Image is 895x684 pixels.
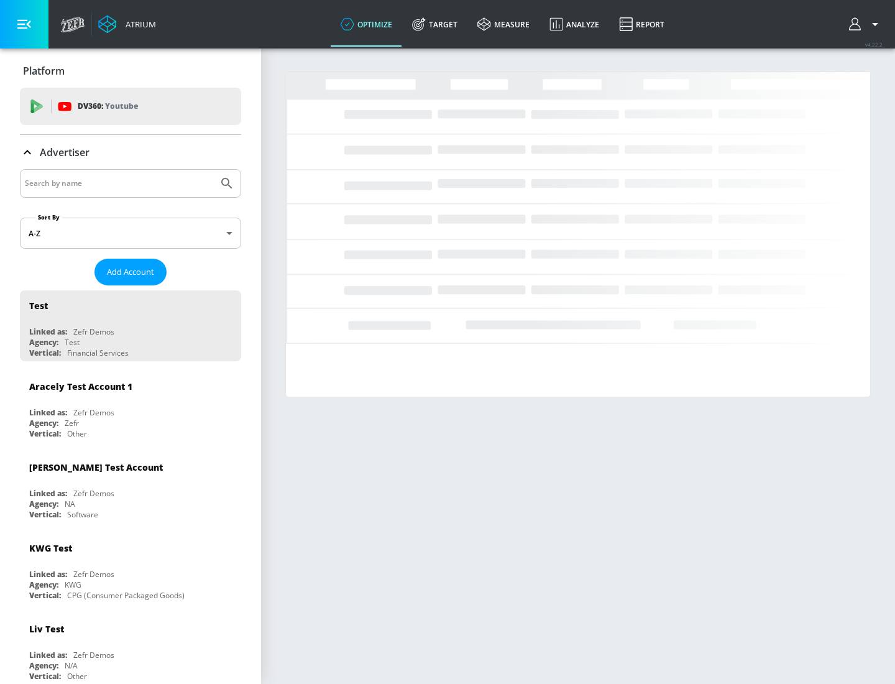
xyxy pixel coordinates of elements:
[20,452,241,523] div: [PERSON_NAME] Test AccountLinked as:Zefr DemosAgency:NAVertical:Software
[25,175,213,192] input: Search by name
[40,146,89,159] p: Advertiser
[29,348,61,358] div: Vertical:
[65,418,79,428] div: Zefr
[65,337,80,348] div: Test
[121,19,156,30] div: Atrium
[467,2,539,47] a: measure
[29,509,61,520] div: Vertical:
[29,407,67,418] div: Linked as:
[65,580,81,590] div: KWG
[67,509,98,520] div: Software
[20,533,241,604] div: KWG TestLinked as:Zefr DemosAgency:KWGVertical:CPG (Consumer Packaged Goods)
[29,542,72,554] div: KWG Test
[29,590,61,601] div: Vertical:
[20,135,241,170] div: Advertiser
[73,407,114,418] div: Zefr Demos
[29,499,58,509] div: Agency:
[29,461,163,473] div: [PERSON_NAME] Test Account
[67,348,129,358] div: Financial Services
[67,428,87,439] div: Other
[20,371,241,442] div: Aracely Test Account 1Linked as:Zefr DemosAgency:ZefrVertical:Other
[107,265,154,279] span: Add Account
[35,213,62,221] label: Sort By
[29,488,67,499] div: Linked as:
[65,660,78,671] div: N/A
[94,259,167,285] button: Add Account
[539,2,609,47] a: Analyze
[65,499,75,509] div: NA
[29,326,67,337] div: Linked as:
[29,381,132,392] div: Aracely Test Account 1
[29,623,64,635] div: Liv Test
[73,326,114,337] div: Zefr Demos
[29,580,58,590] div: Agency:
[20,88,241,125] div: DV360: Youtube
[105,99,138,113] p: Youtube
[98,15,156,34] a: Atrium
[29,337,58,348] div: Agency:
[29,300,48,312] div: Test
[67,671,87,682] div: Other
[78,99,138,113] p: DV360:
[20,290,241,361] div: TestLinked as:Zefr DemosAgency:TestVertical:Financial Services
[23,64,65,78] p: Platform
[29,671,61,682] div: Vertical:
[73,650,114,660] div: Zefr Demos
[20,218,241,249] div: A-Z
[29,660,58,671] div: Agency:
[73,488,114,499] div: Zefr Demos
[20,53,241,88] div: Platform
[402,2,467,47] a: Target
[609,2,674,47] a: Report
[29,569,67,580] div: Linked as:
[29,428,61,439] div: Vertical:
[331,2,402,47] a: optimize
[67,590,185,601] div: CPG (Consumer Packaged Goods)
[865,41,883,48] span: v 4.22.2
[29,650,67,660] div: Linked as:
[29,418,58,428] div: Agency:
[73,569,114,580] div: Zefr Demos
